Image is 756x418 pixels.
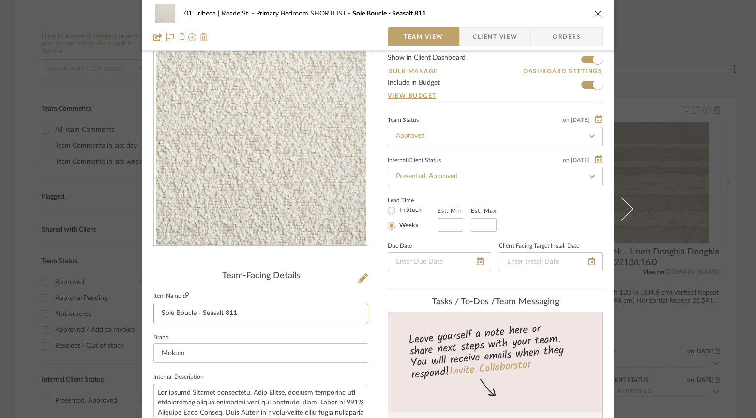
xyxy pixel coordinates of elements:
input: Enter Due Date [388,252,491,271]
div: Team-Facing Details [153,271,368,282]
button: close [594,9,603,18]
img: Remove from project [200,33,208,41]
a: Invite Collaborator [449,356,531,380]
input: Enter Install Date [499,252,603,271]
label: Brand [153,335,169,340]
span: Tasks / To-Dos / [432,298,495,306]
button: Bulk Manage [388,67,438,75]
div: Team Status [388,118,419,123]
span: Orders [542,27,591,46]
mat-radio-group: Select item type [388,205,438,232]
div: 0 [154,36,368,246]
input: Enter Item Name [153,304,368,323]
label: Lead Time [388,196,438,205]
span: 01_Tribeca | Reade St. [184,10,256,17]
label: Weeks [397,222,418,230]
input: Type to Search… [388,127,603,146]
a: View Budget [388,92,603,100]
label: Est. Max [471,208,497,214]
span: on [563,117,570,123]
img: e04584f1-7859-46d7-99a6-f34dec9a6fd2_436x436.jpg [156,36,366,246]
span: Sole Boucle - Seasalt 811 [352,10,426,17]
span: Team View [404,27,443,46]
span: on [563,157,570,163]
input: Type to Search… [388,167,603,186]
div: Leave yourself a note here or share next steps with your team. You will receive emails when they ... [387,318,604,383]
div: team Messaging [388,297,603,308]
span: Client View [473,27,517,46]
div: Internal Client Status [388,158,441,163]
span: [DATE] [570,157,590,164]
button: Dashboard Settings [523,67,603,75]
label: Internal Description [153,375,204,380]
span: Primary Bedroom SHORTLIST [256,10,352,17]
label: In Stock [397,206,422,215]
span: [DATE] [570,117,590,123]
label: Due Date [388,244,412,249]
input: Enter Brand [153,343,368,363]
label: Est. Min [438,208,462,214]
img: e04584f1-7859-46d7-99a6-f34dec9a6fd2_48x40.jpg [153,4,177,23]
label: Item Name [153,292,189,300]
label: Client-Facing Target Install Date [499,244,579,249]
